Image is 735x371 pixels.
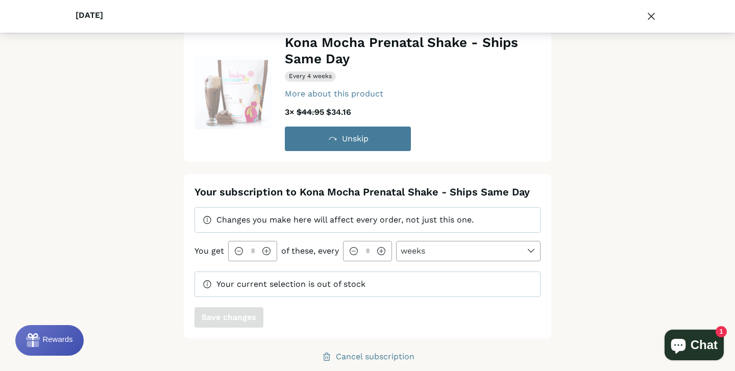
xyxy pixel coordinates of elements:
[194,246,224,256] span: You get
[336,353,414,361] div: Cancel subscription
[216,279,365,289] span: Your current selection is out of stock
[297,107,324,117] span: $44.95
[289,72,332,81] span: Every 4 weeks
[285,127,410,151] button: Unskip
[76,10,103,20] span: [DATE]
[27,10,57,18] span: Rewards
[15,325,84,356] button: Rewards
[643,8,659,24] span: Close
[342,134,369,143] span: Unskip
[183,56,285,129] img: Kona Mocha Prenatal Shake - Ships Same Day
[194,186,530,198] span: Your subscription to Kona Mocha Prenatal Shake - Ships Same Day
[326,107,351,117] span: $34.16
[285,107,295,117] span: 3 ×
[285,35,518,66] span: Kona Mocha Prenatal Shake - Ships Same Day
[194,307,263,328] button: Save changes
[281,246,339,256] span: of these, every
[661,330,727,363] inbox-online-store-chat: Shopify online store chat
[202,313,256,321] div: Save changes
[216,215,474,225] span: Changes you make here will affect every order, not just this one.
[285,90,383,98] div: More about this product
[321,351,414,363] span: Cancel subscription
